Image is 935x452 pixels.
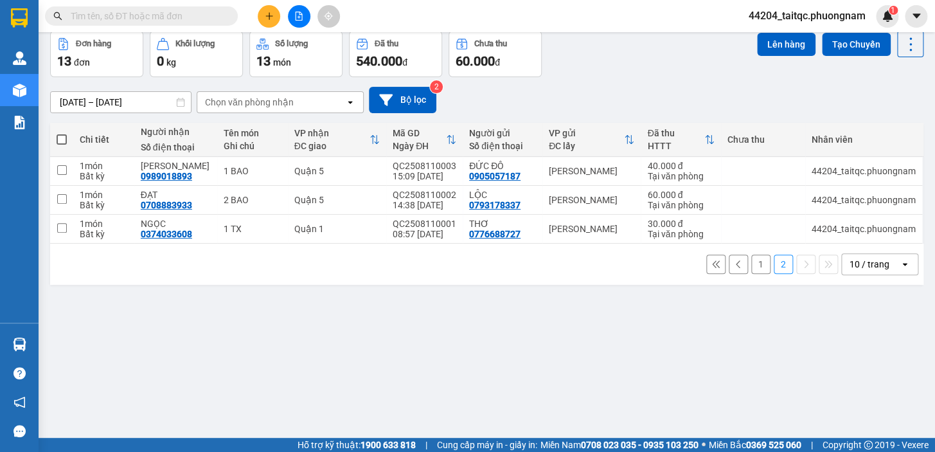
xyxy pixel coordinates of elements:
button: Chưa thu60.000đ [449,31,542,77]
div: 44204_taitqc.phuongnam [812,166,916,176]
img: logo-vxr [11,8,28,28]
strong: 1900 633 818 [361,440,416,450]
input: Select a date range. [51,92,191,113]
div: ĐC lấy [549,141,624,151]
span: đ [402,57,407,68]
div: Tên món [224,128,281,138]
span: | [425,438,427,452]
b: [PERSON_NAME] Express [16,83,73,188]
div: 0708883933 [141,200,192,210]
span: 44204_taitqc.phuongnam [738,8,876,24]
img: warehouse-icon [13,51,26,65]
div: 0905057187 [469,171,521,181]
span: search [53,12,62,21]
b: [DOMAIN_NAME] [108,49,177,59]
button: Đơn hàng13đơn [50,31,143,77]
div: Quận 5 [294,195,380,205]
div: Chọn văn phòng nhận [205,96,294,109]
img: solution-icon [13,116,26,129]
div: 44204_taitqc.phuongnam [812,224,916,234]
span: 0 [157,53,164,69]
div: Ghi chú [224,141,281,151]
div: Tại văn phòng [647,171,714,181]
button: 2 [774,255,793,274]
div: 1 TX [224,224,281,234]
div: Đơn hàng [76,39,111,48]
div: 15:09 [DATE] [393,171,456,181]
span: plus [265,12,274,21]
div: 10 / trang [850,258,889,271]
button: file-add [288,5,310,28]
div: Tại văn phòng [647,200,714,210]
button: caret-down [905,5,927,28]
img: logo.jpg [139,16,170,47]
div: Đã thu [375,39,398,48]
button: Đã thu540.000đ [349,31,442,77]
div: 2 BAO [224,195,281,205]
div: Chưa thu [727,134,799,145]
span: 13 [256,53,271,69]
div: Mã GD [393,128,446,138]
div: 1 món [80,161,128,171]
div: Số lượng [275,39,308,48]
button: Tạo Chuyến [822,33,891,56]
div: Khối lượng [175,39,215,48]
span: Miền Nam [540,438,699,452]
div: LỘC [469,190,536,200]
div: Đã thu [647,128,704,138]
button: Khối lượng0kg [150,31,243,77]
img: warehouse-icon [13,338,26,351]
span: 13 [57,53,71,69]
span: file-add [294,12,303,21]
button: plus [258,5,280,28]
svg: open [900,259,910,269]
img: warehouse-icon [13,84,26,97]
div: 0989018893 [141,171,192,181]
li: (c) 2017 [108,61,177,77]
div: [PERSON_NAME] [549,166,634,176]
span: aim [324,12,333,21]
span: món [273,57,291,68]
div: 0793178337 [469,200,521,210]
span: kg [166,57,176,68]
div: ĐC giao [294,141,370,151]
span: question-circle [13,367,26,379]
div: 1 BAO [224,166,281,176]
div: HTTT [647,141,704,151]
div: 40.000 đ [647,161,714,171]
span: ⚪️ [702,442,706,447]
div: Nhân viên [812,134,916,145]
span: | [811,438,813,452]
div: 30.000 đ [647,219,714,229]
div: HỒNG DUY [141,161,211,171]
div: Người nhận [141,127,211,137]
div: Chưa thu [474,39,507,48]
button: Bộ lọc [369,87,436,113]
div: ĐẠT [141,190,211,200]
div: 60.000 đ [647,190,714,200]
th: Toggle SortBy [641,123,720,157]
div: VP nhận [294,128,370,138]
div: 1 món [80,219,128,229]
div: 0374033608 [141,229,192,239]
span: đ [495,57,500,68]
div: VP gửi [549,128,624,138]
span: Miền Bắc [709,438,801,452]
span: message [13,425,26,437]
button: Lên hàng [757,33,815,56]
th: Toggle SortBy [386,123,463,157]
svg: open [345,97,355,107]
div: QC2508110001 [393,219,456,229]
div: Chi tiết [80,134,128,145]
strong: 0369 525 060 [746,440,801,450]
button: 1 [751,255,770,274]
div: Số điện thoại [141,142,211,152]
span: Cung cấp máy in - giấy in: [437,438,537,452]
div: QC2508110003 [393,161,456,171]
span: 1 [891,6,895,15]
img: icon-new-feature [882,10,893,22]
span: Hỗ trợ kỹ thuật: [298,438,416,452]
div: Số điện thoại [469,141,536,151]
span: 540.000 [356,53,402,69]
div: QC2508110002 [393,190,456,200]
